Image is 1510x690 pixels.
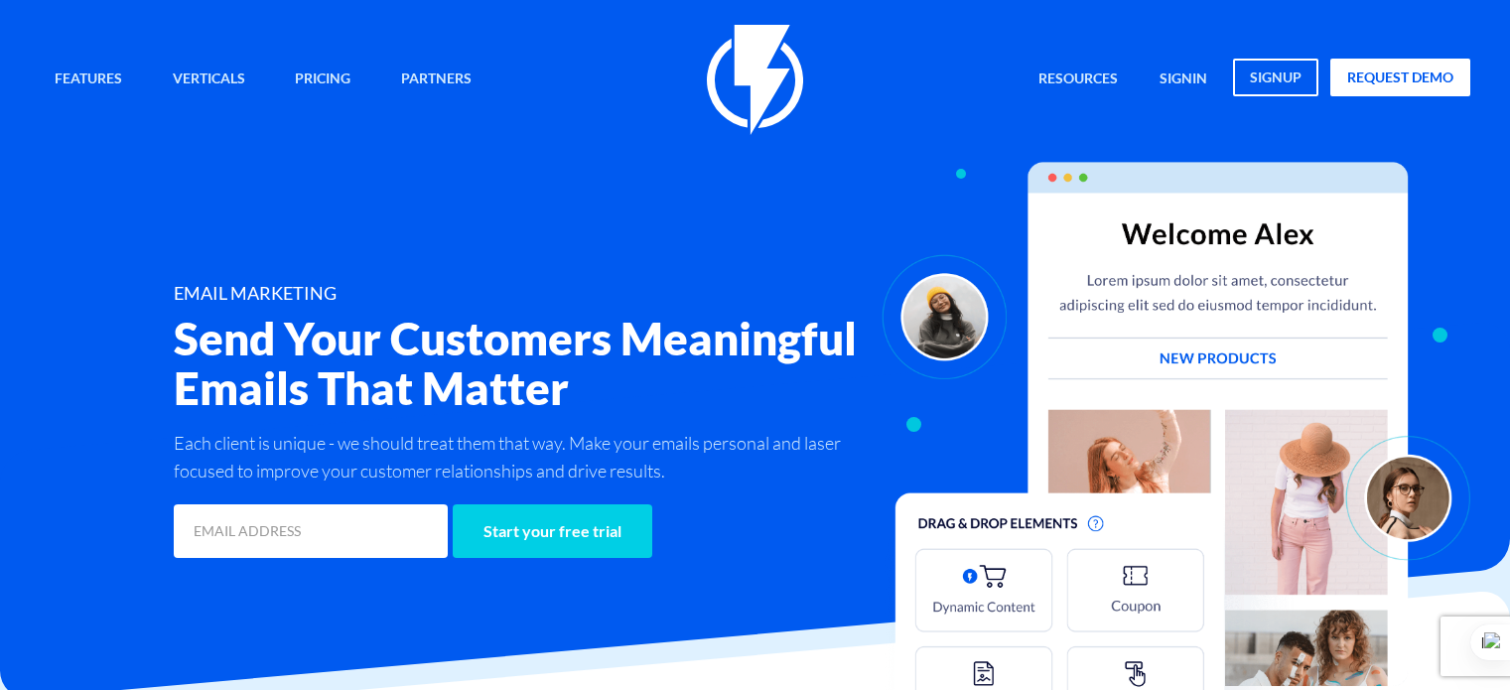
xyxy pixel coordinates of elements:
[280,59,365,101] a: Pricing
[1024,59,1133,101] a: Resources
[174,314,860,413] h2: Send Your Customers Meaningful Emails That Matter
[453,504,652,558] input: Start your free trial
[158,59,260,101] a: Verticals
[174,284,860,304] h1: Email Marketing
[40,59,137,101] a: Features
[174,504,448,558] input: EMAIL ADDRESS
[386,59,486,101] a: Partners
[1145,59,1222,101] a: signin
[1233,59,1318,96] a: signup
[1330,59,1470,96] a: request demo
[174,429,860,484] p: Each client is unique - we should treat them that way. Make your emails personal and laser focuse...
